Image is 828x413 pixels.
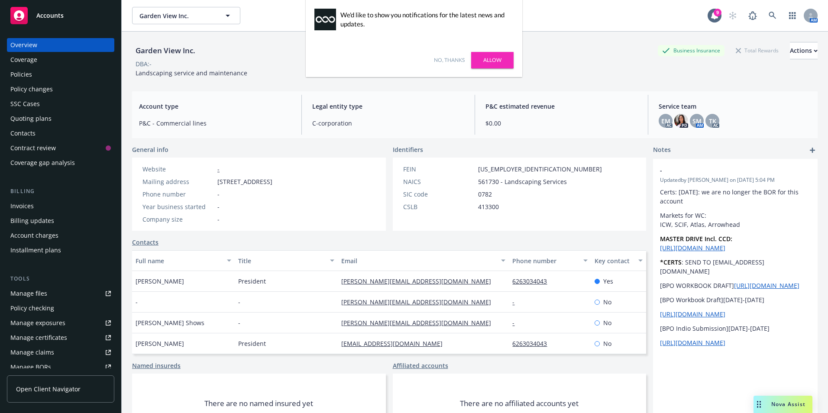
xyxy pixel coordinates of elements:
span: [PERSON_NAME] Shows [136,318,204,327]
div: FEIN [403,165,475,174]
span: Service team [659,102,811,111]
span: General info [132,145,168,154]
span: Garden View Inc. [139,11,214,20]
div: Phone number [512,256,578,265]
button: Nova Assist [754,396,812,413]
a: Policy checking [7,301,114,315]
a: Switch app [784,7,801,24]
div: CSLB [403,202,475,211]
p: [BPO WORKBOOK DRAFT] [660,281,811,290]
span: Nova Assist [771,400,805,408]
a: Contacts [132,238,158,247]
div: Billing [7,187,114,196]
div: NAICS [403,177,475,186]
a: Policies [7,68,114,81]
a: - [217,165,220,173]
a: Accounts [7,3,114,28]
div: Total Rewards [731,45,783,56]
span: [PERSON_NAME] [136,339,184,348]
span: No [603,297,611,307]
button: Phone number [509,250,591,271]
div: SSC Cases [10,97,40,111]
a: Billing updates [7,214,114,228]
div: SIC code [403,190,475,199]
div: Coverage [10,53,37,67]
p: Certs: [DATE]: we are no longer the BOR for this account [660,187,811,206]
p: : SEND TO [EMAIL_ADDRESS][DOMAIN_NAME] [660,258,811,276]
span: - [217,202,220,211]
div: We'd like to show you notifications for the latest news and updates. [340,10,509,29]
img: photo [674,114,688,128]
a: Allow [471,52,514,68]
a: Report a Bug [744,7,761,24]
div: Manage BORs [10,360,51,374]
a: 6263034043 [512,339,554,348]
div: Company size [142,215,214,224]
span: President [238,277,266,286]
a: Invoices [7,199,114,213]
a: [PERSON_NAME][EMAIL_ADDRESS][DOMAIN_NAME] [341,277,498,285]
span: - [660,166,788,175]
div: Year business started [142,202,214,211]
span: - [238,297,240,307]
div: Policy changes [10,82,53,96]
a: 6263034043 [512,277,554,285]
div: Phone number [142,190,214,199]
span: [STREET_ADDRESS] [217,177,272,186]
span: Open Client Navigator [16,384,81,394]
div: Manage claims [10,345,54,359]
a: SSC Cases [7,97,114,111]
div: Quoting plans [10,112,52,126]
button: Garden View Inc. [132,7,240,24]
a: Manage claims [7,345,114,359]
a: Manage BORs [7,360,114,374]
a: Installment plans [7,243,114,257]
button: Title [235,250,337,271]
div: DBA: - [136,59,152,68]
p: [BPO Indio Submission][DATE]-[DATE] [660,324,811,333]
div: Full name [136,256,222,265]
div: Tools [7,274,114,283]
a: Manage certificates [7,331,114,345]
span: Legal entity type [312,102,464,111]
span: Landscaping service and maintenance [136,69,247,77]
div: Email [341,256,496,265]
div: Manage certificates [10,331,67,345]
div: Invoices [10,199,34,213]
a: No, thanks [434,56,465,64]
a: Search [764,7,781,24]
a: [PERSON_NAME][EMAIL_ADDRESS][DOMAIN_NAME] [341,298,498,306]
span: 0782 [478,190,492,199]
span: C-corporation [312,119,464,128]
span: - [217,190,220,199]
span: No [603,339,611,348]
span: There are no named insured yet [204,398,313,409]
span: EM [661,116,670,126]
span: Identifiers [393,145,423,154]
a: [EMAIL_ADDRESS][DOMAIN_NAME] [341,339,450,348]
span: Yes [603,277,613,286]
a: [URL][DOMAIN_NAME] [660,244,725,252]
a: [URL][DOMAIN_NAME] [734,281,799,290]
a: [URL][DOMAIN_NAME] [660,310,725,318]
span: Notes [653,145,671,155]
div: Contacts [10,126,36,140]
div: Policies [10,68,32,81]
a: Overview [7,38,114,52]
button: Email [338,250,509,271]
strong: *CERTS [660,258,682,266]
span: [US_EMPLOYER_IDENTIFICATION_NUMBER] [478,165,602,174]
span: Manage exposures [7,316,114,330]
a: [URL][DOMAIN_NAME] [660,339,725,347]
div: Title [238,256,324,265]
div: Manage files [10,287,47,300]
div: Mailing address [142,177,214,186]
span: [PERSON_NAME] [136,277,184,286]
a: [PERSON_NAME][EMAIL_ADDRESS][DOMAIN_NAME] [341,319,498,327]
button: Actions [790,42,818,59]
div: Overview [10,38,37,52]
p: Markets for WC: ICW, SCIF, Atlas, Arrowhead [660,211,811,229]
a: Contacts [7,126,114,140]
div: -Updatedby [PERSON_NAME] on [DATE] 5:04 PMCerts: [DATE]: we are no longer the BOR for this accoun... [653,159,818,354]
